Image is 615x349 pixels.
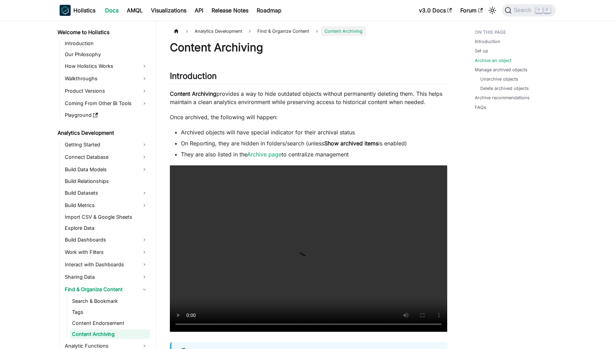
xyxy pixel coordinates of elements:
[63,176,150,186] a: Build Relationships
[487,5,498,16] button: Switch between dark and light mode (currently light mode)
[63,187,150,198] a: Build Datasets
[63,259,150,270] a: Interact with Dashboards
[254,26,312,36] span: Find & Organize Content
[63,98,150,109] a: Coming From Other BI Tools
[170,41,447,54] h1: Content Archiving
[191,5,207,16] a: API
[63,85,150,96] a: Product Versions
[63,139,150,150] a: Getting Started
[502,4,555,17] button: Search (Command+K)
[63,234,150,245] a: Build Dashboards
[63,164,150,175] a: Build Data Models
[63,247,150,258] a: Work with Filters
[101,5,123,16] a: Docs
[475,104,486,111] a: FAQs
[253,5,286,16] a: Roadmap
[147,5,191,16] a: Visualizations
[170,26,183,36] a: Home page
[70,296,150,306] a: Search & Bookmark
[170,71,447,84] h2: Introduction
[512,7,535,13] span: Search
[181,139,447,147] li: On Reporting, they are hidden in folders/search (unless is enabled)
[70,307,150,317] a: Tags
[63,223,150,233] a: Explore Data
[73,6,95,14] b: Holistics
[475,57,511,64] a: Archive an object
[207,5,253,16] a: Release Notes
[475,94,530,101] a: Archive recommendations
[324,140,378,147] strong: Show archived items
[247,151,281,158] a: Archive page
[475,66,527,73] a: Manage archived objects
[60,5,71,16] img: Holistics
[60,5,95,16] a: HolisticsHolistics
[170,90,216,97] strong: Content Archiving
[170,165,447,332] video: Your browser does not support embedding video, but you can .
[70,318,150,328] a: Content Endorsement
[63,271,150,283] a: Sharing Data
[170,113,447,121] p: Once archived, the following will happen:
[63,73,150,84] a: Walkthroughs
[170,26,447,36] nav: Breadcrumbs
[123,5,147,16] a: AMQL
[63,212,150,222] a: Import CSV & Google Sheets
[55,128,150,138] a: Analytics Development
[63,284,150,295] a: Find & Organize Content
[63,110,150,120] a: Playground
[191,26,246,36] span: Analytics Development
[321,26,366,36] span: Content Archiving
[63,50,150,59] a: Our Philosophy
[70,329,150,339] a: Content Archiving
[480,85,529,92] a: Delete archived objects
[170,90,447,106] p: provides a way to hide outdated objects without permanently deleting them. This helps maintain a ...
[55,28,150,37] a: Welcome to Holistics
[475,48,488,54] a: Set up
[535,7,542,13] kbd: ⌘
[475,38,500,45] a: Introduction
[544,7,551,13] kbd: K
[480,76,518,82] a: Unarchive objects
[181,128,447,136] li: Archived objects will have special indicator for their archival status
[181,150,447,158] li: They are also listed in the to centralize management
[53,21,156,349] nav: Docs sidebar
[456,5,487,16] a: Forum
[63,39,150,48] a: Introduction
[63,200,150,211] a: Build Metrics
[415,5,456,16] a: v3.0 Docs
[63,152,150,163] a: Connect Database
[63,61,150,72] a: How Holistics Works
